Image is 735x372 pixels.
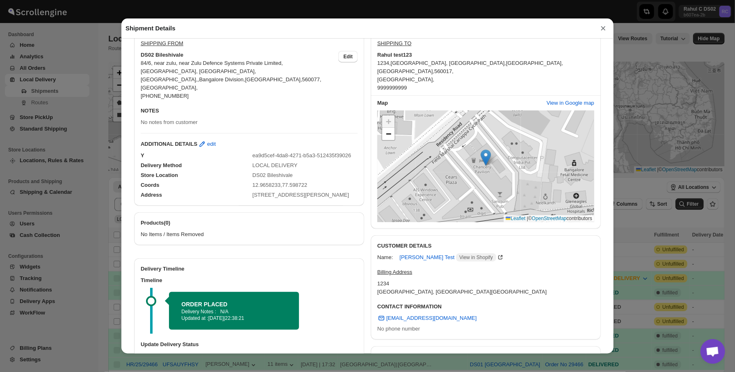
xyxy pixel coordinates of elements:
[141,85,198,91] span: [GEOGRAPHIC_DATA] ,
[141,172,178,178] span: Store Location
[141,152,144,158] span: Y
[343,53,353,60] span: Edit
[377,353,594,361] h2: Shipment Documents
[377,269,412,275] u: Billing Address
[141,108,159,114] b: NOTES
[377,253,393,262] div: Name:
[377,242,594,250] h3: CUSTOMER DETAILS
[386,314,477,322] span: [EMAIL_ADDRESS][DOMAIN_NAME]
[504,215,594,222] div: © contributors
[199,76,245,83] span: Bangalore Division ,
[481,149,491,166] img: Marker
[141,265,358,273] h2: Delivery Timeline
[459,254,493,261] span: View in Shopify
[386,116,391,126] span: +
[532,216,567,221] a: OpenStreetMap
[253,182,308,188] span: 12.9658233,77.598722
[141,93,189,99] span: [PHONE_NUMBER]
[377,40,411,46] u: SHIPPING TO
[220,308,228,315] p: N/A
[382,115,395,128] a: Zoom in
[391,60,507,66] span: [GEOGRAPHIC_DATA], [GEOGRAPHIC_DATA] ,
[597,23,609,34] button: ×
[141,140,197,148] b: ADDITIONAL DETAILS
[547,99,594,107] span: View in Google map
[253,162,298,168] span: LOCAL DELIVERY
[382,128,395,140] a: Zoom out
[141,219,358,227] h2: Products(0)
[253,152,352,158] span: ea9d5cef-4da8-4271-b5a3-512435f39026
[208,315,244,321] span: [DATE] | 22:38:21
[207,140,216,148] span: edit
[141,40,183,46] u: SHIPPING FROM
[141,192,162,198] span: Address
[372,312,482,325] a: [EMAIL_ADDRESS][DOMAIN_NAME]
[434,68,454,74] span: 560017 ,
[181,315,287,321] p: Updated at :
[237,353,248,359] span: Note
[701,339,725,364] div: Open chat
[198,76,199,83] span: ,
[141,353,159,359] span: Status :
[181,308,216,315] p: Delivery Notes :
[181,300,287,308] h2: ORDER PLACED
[126,24,176,32] h2: Shipment Details
[141,60,283,83] span: 84/6, near zulu, near Zulu Defence Systems Private Limited, [GEOGRAPHIC_DATA], [GEOGRAPHIC_DATA],...
[253,172,293,178] span: DS02 Bileshivale
[377,60,391,66] span: 1234 ,
[399,254,504,260] a: [PERSON_NAME] Test View in Shopify
[377,100,388,106] b: Map
[377,280,547,296] div: 1234 [GEOGRAPHIC_DATA], [GEOGRAPHIC_DATA] [GEOGRAPHIC_DATA]
[399,253,496,262] span: [PERSON_NAME] Test
[377,68,434,74] span: [GEOGRAPHIC_DATA] ,
[506,216,525,221] a: Leaflet
[386,129,391,139] span: −
[527,216,528,221] span: |
[377,303,594,311] h3: CONTACT INFORMATION
[302,76,322,83] span: 560077 ,
[377,76,434,83] span: [GEOGRAPHIC_DATA] ,
[245,76,302,83] span: [GEOGRAPHIC_DATA] ,
[141,276,358,285] h3: Timeline
[193,138,221,151] button: edit
[253,192,349,198] span: [STREET_ADDRESS][PERSON_NAME]
[134,227,364,245] div: No Items / Items Removed
[506,60,563,66] span: [GEOGRAPHIC_DATA] ,
[338,51,358,62] button: Edit
[141,51,183,59] b: DS02 Bileshivale
[141,162,182,168] span: Delivery Method
[377,326,420,332] span: No phone number
[141,340,358,349] h3: Update Delivery Status
[141,119,198,125] span: No notes from customer
[542,96,599,110] button: View in Google map
[141,182,160,188] span: Coords
[377,51,412,59] b: Rahul test123
[377,85,407,91] span: 9999999999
